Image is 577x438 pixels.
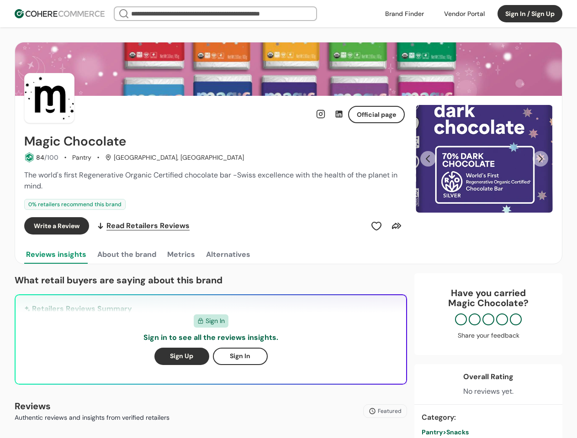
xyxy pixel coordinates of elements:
button: Sign In / Sign Up [498,5,562,22]
span: Sign In [206,316,225,326]
b: Reviews [15,400,51,412]
a: Read Retailers Reviews [96,217,190,235]
span: 84 [36,153,44,162]
span: The world's first Regenerative Organic Certified chocolate bar -Swiss excellence with the health ... [24,170,397,191]
p: Magic Chocolate ? [423,298,553,308]
div: Share your feedback [423,331,553,340]
button: Next Slide [533,151,548,167]
span: Read Retailers Reviews [106,220,190,231]
button: Metrics [165,245,197,264]
button: Official page [348,106,405,123]
span: /100 [44,153,58,162]
span: Pantry [422,428,443,436]
button: Alternatives [204,245,252,264]
span: > [443,428,446,436]
div: No reviews yet. [463,386,513,397]
button: Previous Slide [420,151,436,167]
div: Category : [422,412,555,423]
div: [GEOGRAPHIC_DATA], [GEOGRAPHIC_DATA] [105,153,244,162]
img: Slide 0 [416,105,553,213]
button: Reviews insights [24,245,88,264]
p: Sign in to see all the reviews insights. [143,332,278,343]
p: Authentic reviews and insights from verified retailers [15,413,169,422]
button: Sign Up [154,348,209,365]
img: Brand Photo [24,73,74,123]
span: Featured [378,407,402,415]
div: Slide 1 [416,105,553,213]
div: Overall Rating [463,371,513,382]
h2: Magic Chocolate [24,134,126,149]
button: Sign In [213,348,268,365]
div: 0 % retailers recommend this brand [24,199,126,210]
img: Brand cover image [15,42,562,96]
button: About the brand [95,245,158,264]
div: Carousel [416,105,553,213]
div: Have you carried [423,288,553,308]
button: Write a Review [24,217,89,235]
img: Cohere Logo [15,9,105,18]
div: Pantry [72,153,91,162]
span: Snacks [446,428,469,436]
p: What retail buyers are saying about this brand [15,273,407,287]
